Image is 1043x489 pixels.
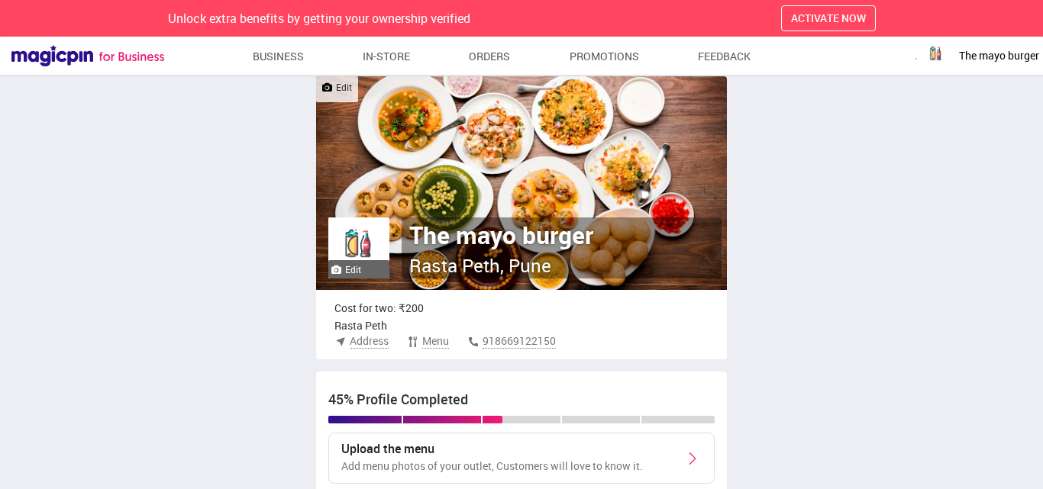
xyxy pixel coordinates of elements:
[683,449,702,468] img: left-arrow2.7545acd1.svg
[483,333,556,349] span: 918669122150
[331,263,361,276] label: Edit
[698,43,751,70] a: Feedback
[959,48,1039,63] span: The mayo burger
[409,217,714,253] p: The mayo burger
[570,43,639,70] a: Promotions
[334,301,570,316] p: Cost for two: ₹200
[168,10,470,27] span: Unlock extra benefits by getting your ownership verified
[341,442,643,456] h3: Upload the menu
[322,81,352,94] label: Edit
[334,318,574,333] p: Rasta Peth
[921,40,951,71] img: logo
[791,11,866,25] span: ACTIVATE NOW
[334,336,347,348] img: distance.3718b416.svg
[11,45,164,66] img: Magicpin
[409,253,551,278] span: Rasta Peth, Pune
[341,458,643,474] p: Add menu photos of your outlet, Customers will love to know it.
[328,390,714,410] div: 45 % Profile Completed
[407,336,419,348] img: spoon.3538f384.svg
[328,217,389,278] img: 3KzVHF_TFr0C2c0njhjjc_QHW39we8vEbW2ptrabnFtENoIqLRtW058dg1si6saYLW_jd71AzbhSi5srrMePcbz4Y4fvE_i5-...
[469,43,510,70] a: Orders
[350,333,389,349] span: Address
[253,43,304,70] a: Business
[467,336,480,348] img: phone-call-grey.a4054a55.svg
[422,333,449,349] span: Menu
[781,5,876,31] button: ACTIVATE NOW
[316,76,726,290] img: QGSnVNqh-2aN4I-Mcwz3PF-tn2XKHvcsEINfWlp9gv1oIjx2Bobnu7riF2YwzOWZLeZXD0MXsIBs5JyQThknxeUyoplo-8WYC...
[363,43,410,70] a: In-store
